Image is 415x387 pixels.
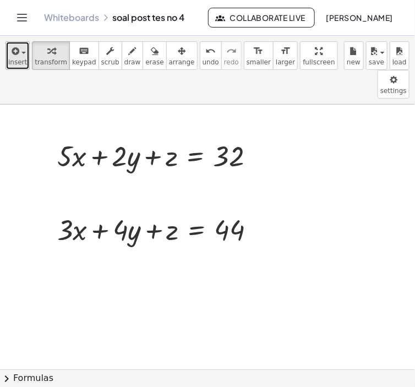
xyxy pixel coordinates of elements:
i: redo [226,45,237,58]
button: transform [32,41,70,70]
button: save [366,41,387,70]
button: draw [122,41,144,70]
button: format_sizelarger [273,41,298,70]
span: keypad [72,58,96,66]
button: Collaborate Live [208,8,315,28]
button: arrange [166,41,198,70]
i: keyboard [79,45,89,58]
span: Collaborate Live [217,13,305,23]
span: new [347,58,361,66]
span: settings [380,87,407,95]
span: erase [145,58,163,66]
span: arrange [169,58,195,66]
a: Whiteboards [44,12,99,23]
span: scrub [101,58,119,66]
span: redo [224,58,239,66]
button: redoredo [221,41,242,70]
span: save [369,58,384,66]
button: format_sizesmaller [244,41,274,70]
button: new [344,41,364,70]
span: [PERSON_NAME] [326,13,393,23]
button: scrub [99,41,122,70]
button: insert [6,41,30,70]
i: undo [205,45,216,58]
button: load [390,41,409,70]
span: smaller [247,58,271,66]
button: [PERSON_NAME] [317,8,402,28]
button: Toggle navigation [13,9,31,26]
button: undoundo [200,41,222,70]
span: draw [124,58,141,66]
button: keyboardkeypad [69,41,99,70]
span: transform [35,58,67,66]
button: settings [378,70,409,99]
span: larger [276,58,295,66]
i: format_size [280,45,291,58]
button: fullscreen [300,41,337,70]
button: erase [143,41,166,70]
span: fullscreen [303,58,335,66]
span: load [392,58,407,66]
span: insert [8,58,27,66]
i: format_size [253,45,264,58]
span: undo [203,58,219,66]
